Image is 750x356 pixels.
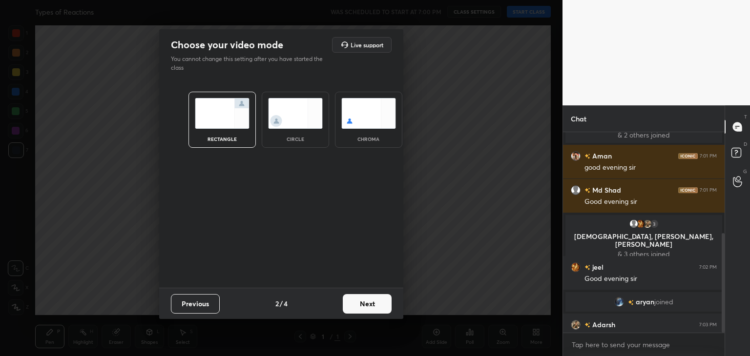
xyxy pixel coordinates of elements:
h4: 4 [284,298,288,309]
h4: / [280,298,283,309]
img: circleScreenIcon.acc0effb.svg [268,98,323,129]
div: 7:01 PM [700,187,717,193]
div: 7:03 PM [699,322,717,328]
p: & 3 others joined [571,250,716,258]
p: [DEMOGRAPHIC_DATA], [PERSON_NAME], [PERSON_NAME] [571,233,716,248]
img: chromaScreenIcon.c19ab0a0.svg [341,98,396,129]
div: 7:01 PM [700,153,717,159]
img: 2c5a889676bb4b8baa078f8385d87f74.jpg [614,297,624,307]
p: Chat [563,106,594,132]
div: grid [563,132,725,333]
span: aryan [636,298,654,306]
p: D [744,140,747,148]
img: default.png [571,185,581,195]
h6: jeel [590,262,604,272]
img: no-rating-badge.077c3623.svg [584,265,590,270]
img: default.png [629,219,639,229]
h2: Choose your video mode [171,39,283,51]
button: Previous [171,294,220,314]
img: normalScreenIcon.ae25ed63.svg [195,98,250,129]
img: no-rating-badge.077c3623.svg [584,322,590,328]
div: 3 [649,219,659,229]
h6: Md Shad [590,185,621,195]
button: Next [343,294,392,314]
p: You cannot change this setting after you have started the class [171,55,329,72]
div: 7:02 PM [699,264,717,270]
img: 949e29f9862f4caf874f4e4ce80cebf2.88861290_3 [571,151,581,161]
p: T [744,113,747,120]
p: & 2 others joined [571,131,716,139]
div: good evening sir [584,332,717,341]
div: circle [276,137,315,141]
p: G [743,168,747,175]
h4: 2 [275,298,279,309]
div: Good evening sir [584,274,717,284]
img: no-rating-badge.077c3623.svg [628,300,634,305]
img: iconic-dark.1390631f.png [678,153,698,159]
img: iconic-dark.1390631f.png [678,187,698,193]
img: 3 [571,262,581,272]
img: no-rating-badge.077c3623.svg [584,154,590,159]
img: 6fa94ed1dbdc4e99834722b1f9a07f36.jpg [571,320,581,330]
div: rectangle [203,137,242,141]
img: no-rating-badge.077c3623.svg [584,188,590,193]
h6: Adarsh [590,319,615,330]
h5: Live support [351,42,383,48]
div: good evening sir [584,163,717,173]
img: 3 [636,219,646,229]
h6: Aman [590,151,612,161]
span: joined [654,298,673,306]
div: chroma [349,137,388,141]
img: 6fa94ed1dbdc4e99834722b1f9a07f36.jpg [643,219,652,229]
div: Good evening sir [584,197,717,207]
